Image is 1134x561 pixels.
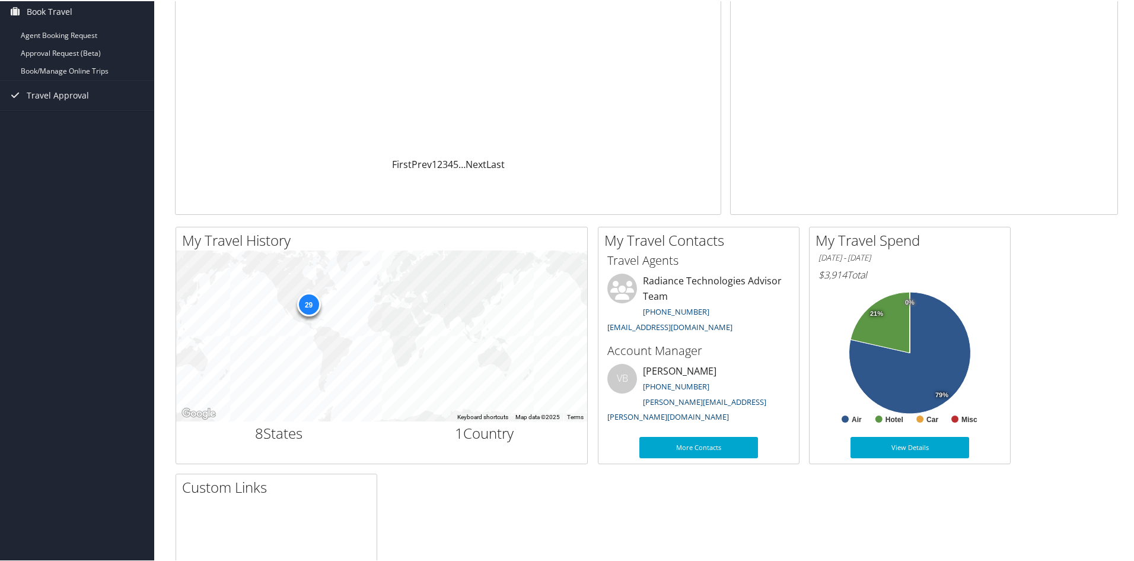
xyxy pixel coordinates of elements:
a: Open this area in Google Maps (opens a new window) [179,405,218,420]
a: 4 [448,157,453,170]
h2: My Travel Contacts [604,229,799,249]
span: … [458,157,466,170]
img: Google [179,405,218,420]
a: View Details [850,436,969,457]
tspan: 79% [935,391,948,398]
h2: My Travel Spend [816,229,1010,249]
span: 8 [255,422,263,442]
text: Air [852,414,862,423]
a: [PHONE_NUMBER] [643,305,709,316]
div: VB [607,363,637,392]
a: First [392,157,412,170]
h3: Travel Agents [607,251,790,268]
h6: Total [818,267,1001,280]
h2: Country [391,422,579,442]
h6: [DATE] - [DATE] [818,251,1001,262]
a: 3 [442,157,448,170]
a: 2 [437,157,442,170]
a: Prev [412,157,432,170]
a: More Contacts [639,436,758,457]
a: Last [486,157,505,170]
a: [PERSON_NAME][EMAIL_ADDRESS][PERSON_NAME][DOMAIN_NAME] [607,395,766,421]
span: $3,914 [818,267,847,280]
tspan: 21% [870,309,883,316]
li: [PERSON_NAME] [601,363,796,426]
h2: My Travel History [182,229,587,249]
a: [EMAIL_ADDRESS][DOMAIN_NAME] [607,321,732,331]
text: Hotel [885,414,903,423]
a: [PHONE_NUMBER] [643,380,709,391]
div: 29 [297,291,320,315]
span: Travel Approval [27,80,89,109]
span: Map data ©2025 [515,413,560,419]
a: Terms (opens in new tab) [567,413,584,419]
h3: Account Manager [607,341,790,358]
h2: Custom Links [182,476,377,496]
text: Misc [961,414,977,423]
button: Keyboard shortcuts [457,412,508,420]
h2: States [185,422,373,442]
li: Radiance Technologies Advisor Team [601,272,796,336]
a: 5 [453,157,458,170]
a: Next [466,157,486,170]
text: Car [926,414,938,423]
a: 1 [432,157,437,170]
tspan: 0% [905,298,915,305]
span: 1 [455,422,463,442]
